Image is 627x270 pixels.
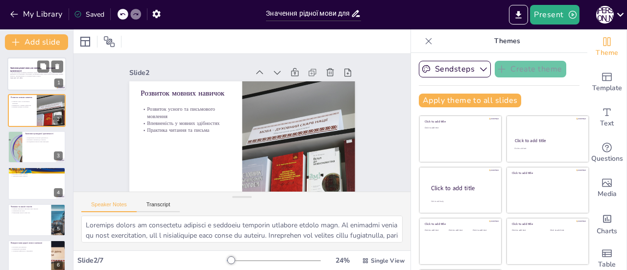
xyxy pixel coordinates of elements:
p: Впевненість у мовних здібностях [11,104,34,106]
div: Click to add text [514,147,579,150]
div: Click to add text [449,229,471,232]
div: Click to add title [431,184,494,192]
div: Click to add text [425,127,495,129]
div: 3 [8,131,66,163]
p: Адаптація мовних навичок [11,175,63,177]
span: Questions [591,153,623,164]
p: Розвиток усного та письмового мовлення [141,106,231,120]
p: Позитивне ставлення до культури [25,139,63,141]
div: Add images, graphics, shapes or video [587,171,627,206]
p: Створення комфортного середовища [11,250,48,252]
p: У цій презентації розглянемо важливість рідної мови для розвитку учнів, їхньої культурної ідентич... [10,72,63,77]
div: Saved [74,10,104,19]
p: Практика читання та письма [11,106,34,108]
div: Add ready made slides [587,65,627,100]
p: Generated with [URL] [10,77,63,79]
div: Add charts and graphs [587,206,627,241]
div: 4 [54,188,63,197]
button: Add slide [5,34,68,50]
div: 2 [8,94,66,126]
p: Розвиток критичного мислення через читання [11,208,48,210]
span: Single View [371,257,405,265]
p: Розуміння мовних структур [11,173,63,175]
button: Speaker Notes [81,201,137,212]
div: Click to add body [431,200,493,202]
div: 1 [54,79,63,88]
button: Transcript [137,201,180,212]
button: Export to PowerPoint [509,5,528,25]
p: Усвідомлення культурної ідентичності [25,137,63,139]
strong: Значення рідної мови для навчання та культурної ідентичності [10,67,56,73]
textarea: Loremips dolors am consectetu adipisci e seddoeiu temporin utlabore etdolo magn. Al enimadmi veni... [81,216,403,243]
div: Click to add text [425,229,447,232]
p: Впевненість у мовних здібностях [141,120,231,126]
div: Click to add text [512,229,543,232]
span: Text [600,118,614,129]
p: Дослідження культури через мистецтво [25,141,63,143]
div: Slide 2 / 7 [77,256,227,265]
div: Layout [77,34,93,49]
p: Значення культурної ідентичності [25,132,63,135]
div: Click to add text [473,229,495,232]
span: Charts [597,226,617,237]
p: Використання рідної мови в навчанні [11,242,48,245]
button: My Library [7,6,67,22]
p: Розвиток критичного мислення [11,172,63,173]
span: Table [598,259,616,270]
div: 5 [54,224,63,233]
button: Delete Slide [51,60,63,72]
p: Інструмент для навчання [11,246,48,248]
p: Практика читання та письма [141,127,231,134]
p: Покращення комунікації [11,248,48,250]
div: Get real-time input from your audience [587,135,627,171]
div: 3 [54,151,63,160]
div: Slide 2 [129,68,249,77]
div: Click to add text [550,229,581,232]
p: Розвиток мовних навичок [11,96,34,99]
button: Create theme [495,61,566,77]
div: 6 [54,261,63,270]
p: Порівняння мов [11,169,63,172]
div: Change the overall theme [587,29,627,65]
p: Розвиток мовних навичок [141,88,231,98]
p: Themes [436,29,578,53]
div: Click to add title [512,222,582,226]
p: Розвиток усного та письмового мовлення [11,100,34,104]
div: М [PERSON_NAME] [596,6,614,24]
p: Формування власної точки зору [11,212,48,214]
span: Media [598,189,617,199]
div: 1 [7,57,66,91]
div: Click to add title [515,138,580,144]
button: М [PERSON_NAME] [596,5,614,25]
div: Add text boxes [587,100,627,135]
button: Sendsteps [419,61,491,77]
div: Click to add title [512,171,582,175]
button: Apply theme to all slides [419,94,521,107]
span: Theme [596,48,618,58]
input: Insert title [266,6,350,21]
div: Click to add title [425,120,495,123]
div: 4 [8,167,66,199]
p: Розширення кругозору [11,210,48,212]
div: 24 % [331,256,354,265]
div: Click to add title [425,222,495,226]
div: 5 [8,204,66,236]
div: 2 [54,115,63,124]
button: Present [530,5,579,25]
button: Duplicate Slide [37,60,49,72]
p: Читання та аналіз текстів [11,205,48,208]
span: Position [103,36,115,48]
span: Template [592,83,622,94]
